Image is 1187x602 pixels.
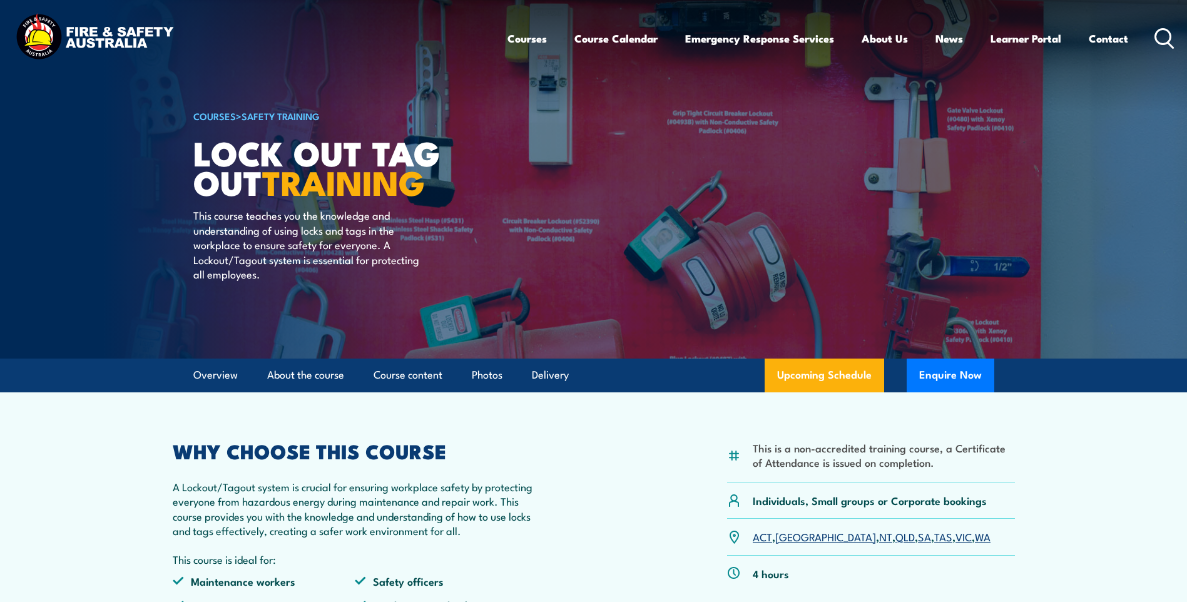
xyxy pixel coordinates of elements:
[975,529,991,544] a: WA
[955,529,972,544] a: VIC
[262,155,425,207] strong: TRAINING
[355,574,537,588] li: Safety officers
[173,442,538,459] h2: WHY CHOOSE THIS COURSE
[862,22,908,55] a: About Us
[472,359,502,392] a: Photos
[685,22,834,55] a: Emergency Response Services
[193,109,236,123] a: COURSES
[507,22,547,55] a: Courses
[193,208,422,281] p: This course teaches you the knowledge and understanding of using locks and tags in the workplace ...
[173,552,538,566] p: This course is ideal for:
[753,493,987,508] p: Individuals, Small groups or Corporate bookings
[374,359,442,392] a: Course content
[267,359,344,392] a: About the course
[532,359,569,392] a: Delivery
[753,529,991,544] p: , , , , , , ,
[934,529,952,544] a: TAS
[775,529,876,544] a: [GEOGRAPHIC_DATA]
[173,574,355,588] li: Maintenance workers
[991,22,1061,55] a: Learner Portal
[193,108,502,123] h6: >
[1089,22,1128,55] a: Contact
[193,138,502,196] h1: Lock Out Tag Out
[193,359,238,392] a: Overview
[918,529,931,544] a: SA
[173,479,538,538] p: A Lockout/Tagout system is crucial for ensuring workplace safety by protecting everyone from haza...
[753,441,1015,470] li: This is a non-accredited training course, a Certificate of Attendance is issued on completion.
[765,359,884,392] a: Upcoming Schedule
[242,109,320,123] a: Safety Training
[935,22,963,55] a: News
[907,359,994,392] button: Enquire Now
[574,22,658,55] a: Course Calendar
[879,529,892,544] a: NT
[753,566,789,581] p: 4 hours
[895,529,915,544] a: QLD
[753,529,772,544] a: ACT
